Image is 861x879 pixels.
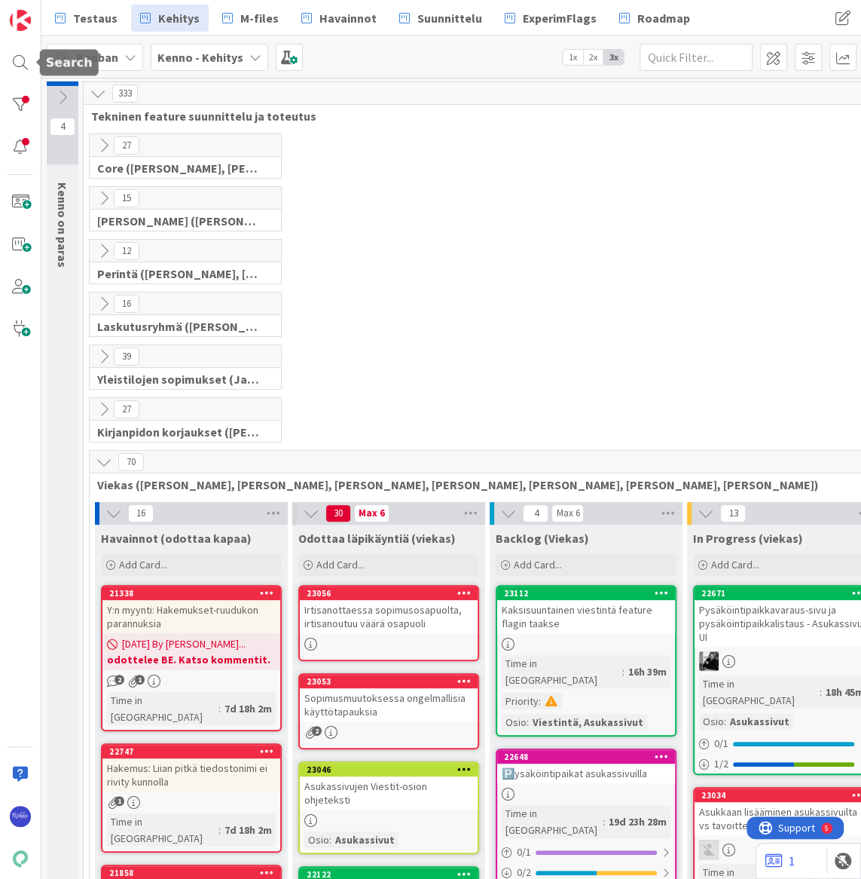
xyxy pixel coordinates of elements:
span: Add Card... [316,558,365,571]
div: Osio [699,713,724,730]
span: Halti (Sebastian, VilleH, Riikka, Antti, MikkoV, PetriH, PetriM) [97,213,262,228]
div: 22648 [504,752,675,762]
span: 4 [50,118,75,136]
div: 7d 18h 2m [221,822,276,838]
div: 23112Kaksisuuntainen viestintä feature flagin taakse [497,587,675,633]
a: 23056Irtisanottaessa sopimusosapuolta, irtisanoutuu väärä osapuoli [298,585,479,661]
div: 16h 39m [624,663,670,680]
div: 23053 [307,676,478,687]
span: 12 [114,242,139,260]
span: Yleistilojen sopimukset (Jaakko, VilleP, TommiL, Simo) [97,372,262,387]
span: In Progress (viekas) [693,531,803,546]
a: Havainnot [292,5,386,32]
a: ExperimFlags [496,5,606,32]
div: 0/1 [497,843,675,862]
div: 23056 [307,588,478,599]
div: Sopimusmuutoksessa ongelmallisia käyttötapauksia [300,688,478,721]
span: Laskutusryhmä (Antti, Keijo) [97,319,262,334]
div: Asukassivut [331,832,398,848]
div: Time in [GEOGRAPHIC_DATA] [107,813,218,847]
span: : [622,663,624,680]
span: M-files [240,9,279,27]
a: 1 [765,852,795,870]
div: Kaksisuuntainen viestintä feature flagin taakse [497,600,675,633]
span: : [329,832,331,848]
span: 39 [114,348,139,366]
div: 5 [78,6,82,18]
div: 21338 [102,587,280,600]
span: 27 [114,400,139,418]
h5: Search [46,55,93,69]
span: Backlog (Viekas) [496,531,589,546]
span: 4 [523,504,548,522]
span: Add Card... [711,558,759,571]
span: Havainnot [319,9,377,27]
span: Odottaa läpikäyntiä (viekas) [298,531,456,546]
a: Kehitys [131,5,209,32]
b: Kenno - Kehitys [157,50,243,65]
span: : [603,813,605,830]
span: 16 [114,295,139,313]
span: Kenno on paras [55,182,70,268]
span: 1 [114,796,124,806]
div: Asukassivujen Viestit-osion ohjeteksti [300,776,478,810]
img: KM [699,651,719,671]
div: 21858 [109,868,280,878]
img: RS [10,806,31,827]
img: TH [699,840,719,859]
b: odottelee BE. Katso kommentit. [107,652,276,667]
a: 21338Y:n myynti: Hakemukset-ruudukon parannuksia[DATE] By [PERSON_NAME]...odottelee BE. Katso kom... [101,585,282,731]
span: 13 [720,504,746,522]
div: Osio [304,832,329,848]
span: Testaus [73,9,118,27]
div: 23056Irtisanottaessa sopimusosapuolta, irtisanoutuu väärä osapuoli [300,587,478,633]
img: avatar [10,848,31,869]
span: Support [32,2,69,20]
div: 22648🅿️ysäköintipaikat asukassivuilla [497,750,675,783]
div: 22648 [497,750,675,764]
div: Time in [GEOGRAPHIC_DATA] [107,692,218,725]
span: : [724,713,726,730]
span: 16 [128,504,154,522]
span: : [539,693,541,709]
span: Roadmap [637,9,690,27]
span: 0 / 1 [517,844,531,860]
div: 23053Sopimusmuutoksessa ongelmallisia käyttötapauksia [300,675,478,721]
span: Kirjanpidon korjaukset (Jussi, JaakkoHä) [97,424,262,439]
div: 22747 [102,745,280,758]
div: 23046 [307,764,478,775]
span: 3x [603,50,624,65]
span: 0 / 1 [714,736,728,752]
span: Suunnittelu [417,9,482,27]
div: Max 6 [359,510,385,517]
div: 🅿️ysäköintipaikat asukassivuilla [497,764,675,783]
div: 19d 23h 28m [605,813,670,830]
span: [DATE] By [PERSON_NAME]... [122,636,246,652]
span: 1 [135,675,145,685]
span: : [820,684,822,700]
div: Time in [GEOGRAPHIC_DATA] [502,655,622,688]
a: 23046Asukassivujen Viestit-osion ohjetekstiOsio:Asukassivut [298,761,479,854]
span: Add Card... [119,558,167,571]
span: 2x [583,50,603,65]
a: 22747Hakemus: Liian pitkä tiedostonimi ei rivity kunnollaTime in [GEOGRAPHIC_DATA]:7d 18h 2m [101,743,282,853]
div: Viestintä, Asukassivut [529,714,647,730]
div: 22747 [109,746,280,757]
span: Havainnot (odottaa kapaa) [101,531,252,546]
div: Osio [502,714,527,730]
span: : [527,714,529,730]
span: Perintä (Jaakko, PetriH, MikkoV, Pasi) [97,266,262,281]
span: 27 [114,136,139,155]
div: Priority [502,693,539,709]
div: 23046 [300,763,478,776]
div: Y:n myynti: Hakemukset-ruudukon parannuksia [102,600,280,633]
a: Suunnittelu [390,5,491,32]
a: 23112Kaksisuuntainen viestintä feature flagin taakseTime in [GEOGRAPHIC_DATA]:16h 39mPriority:Osi... [496,585,676,737]
span: 2 [114,675,124,685]
div: Time in [GEOGRAPHIC_DATA] [502,805,603,838]
span: Kehitys [158,9,200,27]
div: 21338 [109,588,280,599]
div: 23046Asukassivujen Viestit-osion ohjeteksti [300,763,478,810]
div: Irtisanottaessa sopimusosapuolta, irtisanoutuu väärä osapuoli [300,600,478,633]
div: Hakemus: Liian pitkä tiedostonimi ei rivity kunnolla [102,758,280,792]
